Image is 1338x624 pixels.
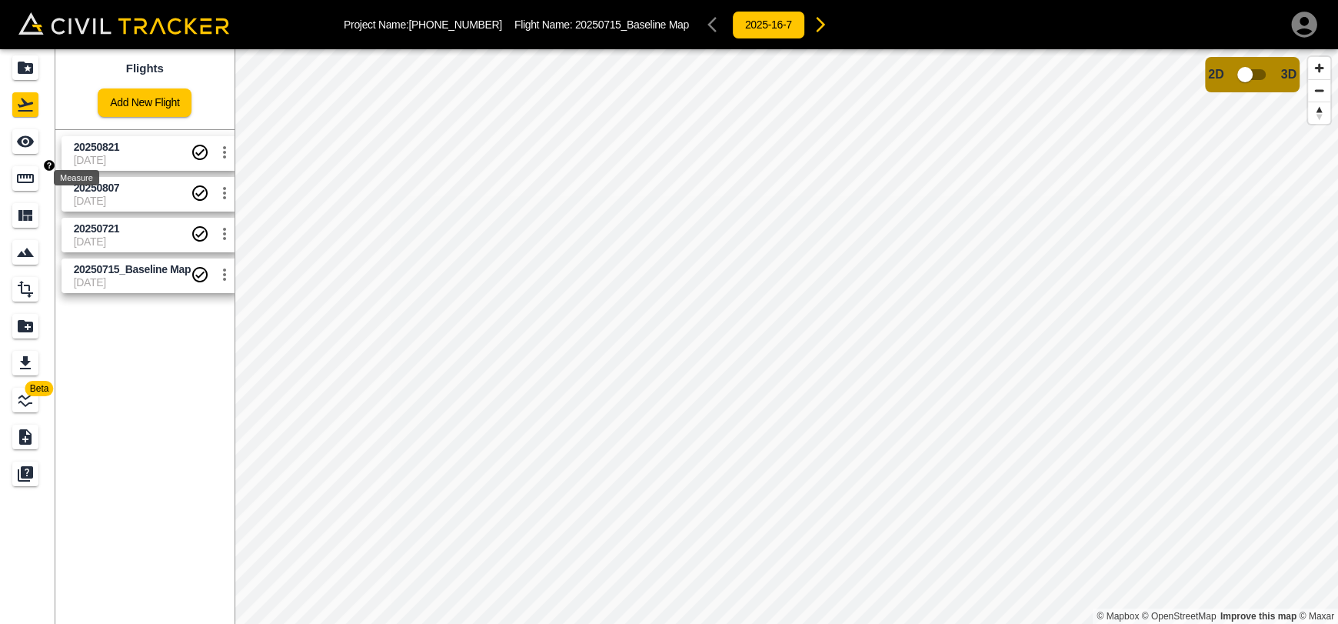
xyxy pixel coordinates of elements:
span: 2D [1208,68,1223,82]
a: Maxar [1299,611,1334,622]
p: Project Name: [PHONE_NUMBER] [344,18,502,31]
button: Zoom out [1308,79,1330,102]
canvas: Map [235,49,1338,624]
button: 2025-16-7 [732,11,805,39]
div: Measure [54,170,99,185]
a: Mapbox [1097,611,1139,622]
p: Flight Name: [514,18,689,31]
span: 3D [1281,68,1296,82]
a: Map feedback [1220,611,1296,622]
a: OpenStreetMap [1142,611,1217,622]
img: Civil Tracker [18,12,229,34]
span: 20250715_Baseline Map [575,18,689,31]
button: Reset bearing to north [1308,102,1330,124]
button: Zoom in [1308,57,1330,79]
